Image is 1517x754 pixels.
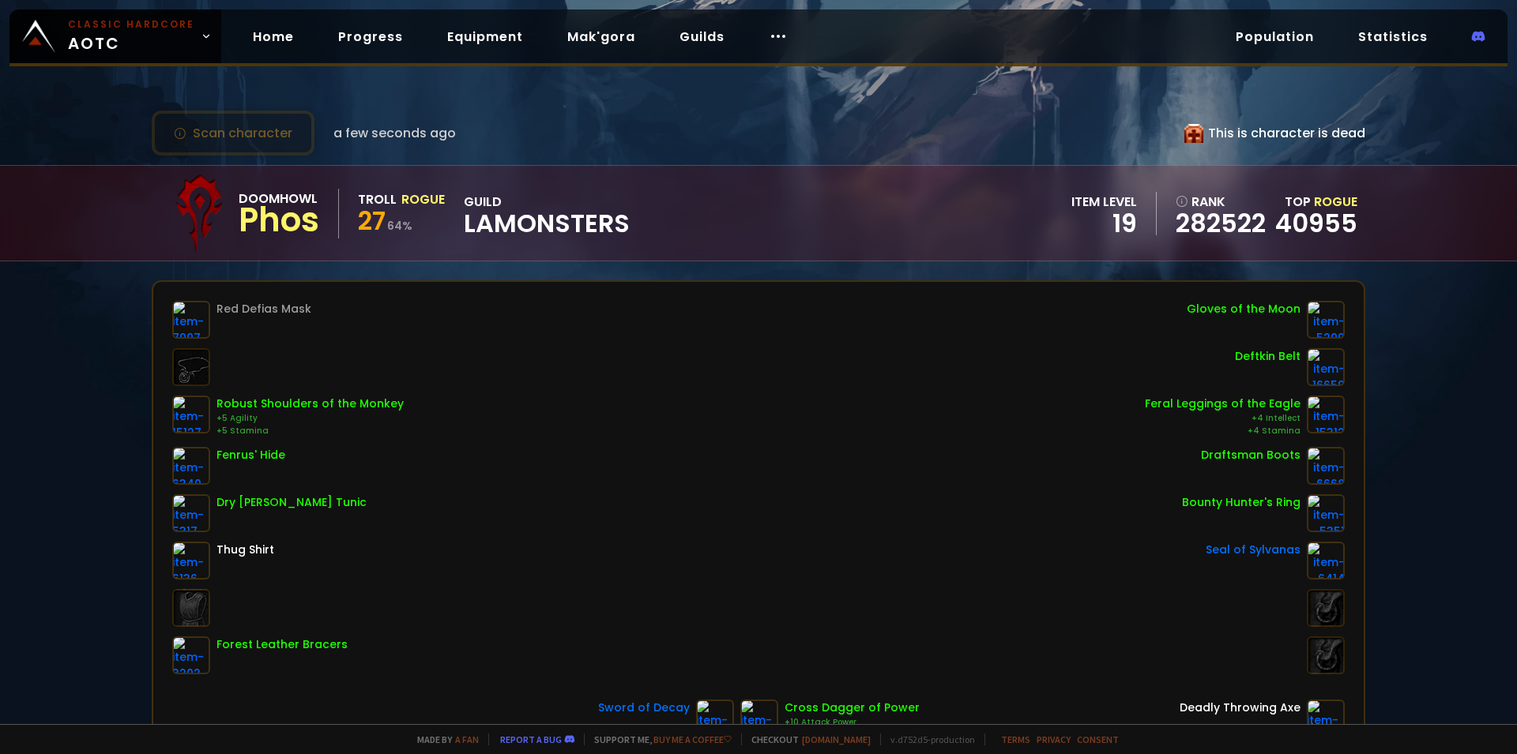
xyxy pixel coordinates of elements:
[464,192,630,235] div: guild
[216,396,404,412] div: Robust Shoulders of the Monkey
[216,542,274,558] div: Thug Shirt
[1307,700,1345,737] img: item-3137
[653,733,732,745] a: Buy me a coffee
[435,21,536,53] a: Equipment
[1037,733,1071,745] a: Privacy
[1176,212,1266,235] a: 282522
[216,447,285,463] div: Fenrus' Hide
[172,542,210,580] img: item-6136
[464,212,630,235] span: Lamonsters
[216,636,348,653] div: Forest Leather Bracers
[500,733,562,745] a: Report a bug
[358,203,386,238] span: 27
[1180,700,1301,716] div: Deadly Throwing Axe
[802,733,871,745] a: [DOMAIN_NAME]
[1071,192,1137,212] div: item level
[401,189,445,209] div: Rogue
[358,189,397,209] div: Troll
[216,494,367,511] div: Dry [PERSON_NAME] Tunic
[598,700,690,716] div: Sword of Decay
[172,494,210,532] img: item-5317
[1071,212,1137,235] div: 19
[1176,192,1266,212] div: rank
[1187,301,1301,317] div: Gloves of the Moon
[455,733,479,745] a: a fan
[785,700,920,716] div: Cross Dagger of Power
[239,189,319,208] div: Doomhowl
[1307,447,1345,485] img: item-6668
[740,700,778,737] img: item-2819
[1307,301,1345,339] img: item-5299
[1314,193,1357,211] span: Rogue
[741,733,871,745] span: Checkout
[172,301,210,339] img: item-7997
[1201,447,1301,463] div: Draftsman Boots
[1182,494,1301,511] div: Bounty Hunter's Ring
[326,21,416,53] a: Progress
[216,301,311,317] div: Red Defias Mask
[1145,412,1301,425] div: +4 Intellect
[1275,192,1357,212] div: Top
[785,716,920,729] div: +10 Attack Power
[172,636,210,674] img: item-3202
[880,733,975,745] span: v. d752d5 - production
[1307,396,1345,433] img: item-15312
[1307,348,1345,386] img: item-16659
[9,9,221,63] a: Classic HardcoreAOTC
[1275,205,1357,241] a: 40955
[1223,21,1327,53] a: Population
[1307,494,1345,532] img: item-5351
[1077,733,1119,745] a: Consent
[68,17,194,55] span: AOTC
[152,111,314,156] button: Scan character
[387,218,412,234] small: 64 %
[216,412,404,425] div: +5 Agility
[408,733,479,745] span: Made by
[1001,733,1030,745] a: Terms
[1206,542,1301,558] div: Seal of Sylvanas
[555,21,648,53] a: Mak'gora
[1145,425,1301,437] div: +4 Stamina
[667,21,737,53] a: Guilds
[1346,21,1440,53] a: Statistics
[696,700,734,737] img: item-1727
[1145,396,1301,412] div: Feral Leggings of the Eagle
[1235,348,1301,365] div: Deftkin Belt
[172,396,210,433] img: item-15127
[216,425,404,437] div: +5 Stamina
[1307,542,1345,580] img: item-6414
[584,733,732,745] span: Support me,
[333,123,456,143] span: a few seconds ago
[1184,123,1365,143] div: This is character is dead
[240,21,307,53] a: Home
[239,208,319,232] div: Phos
[172,447,210,485] img: item-6340
[68,17,194,32] small: Classic Hardcore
